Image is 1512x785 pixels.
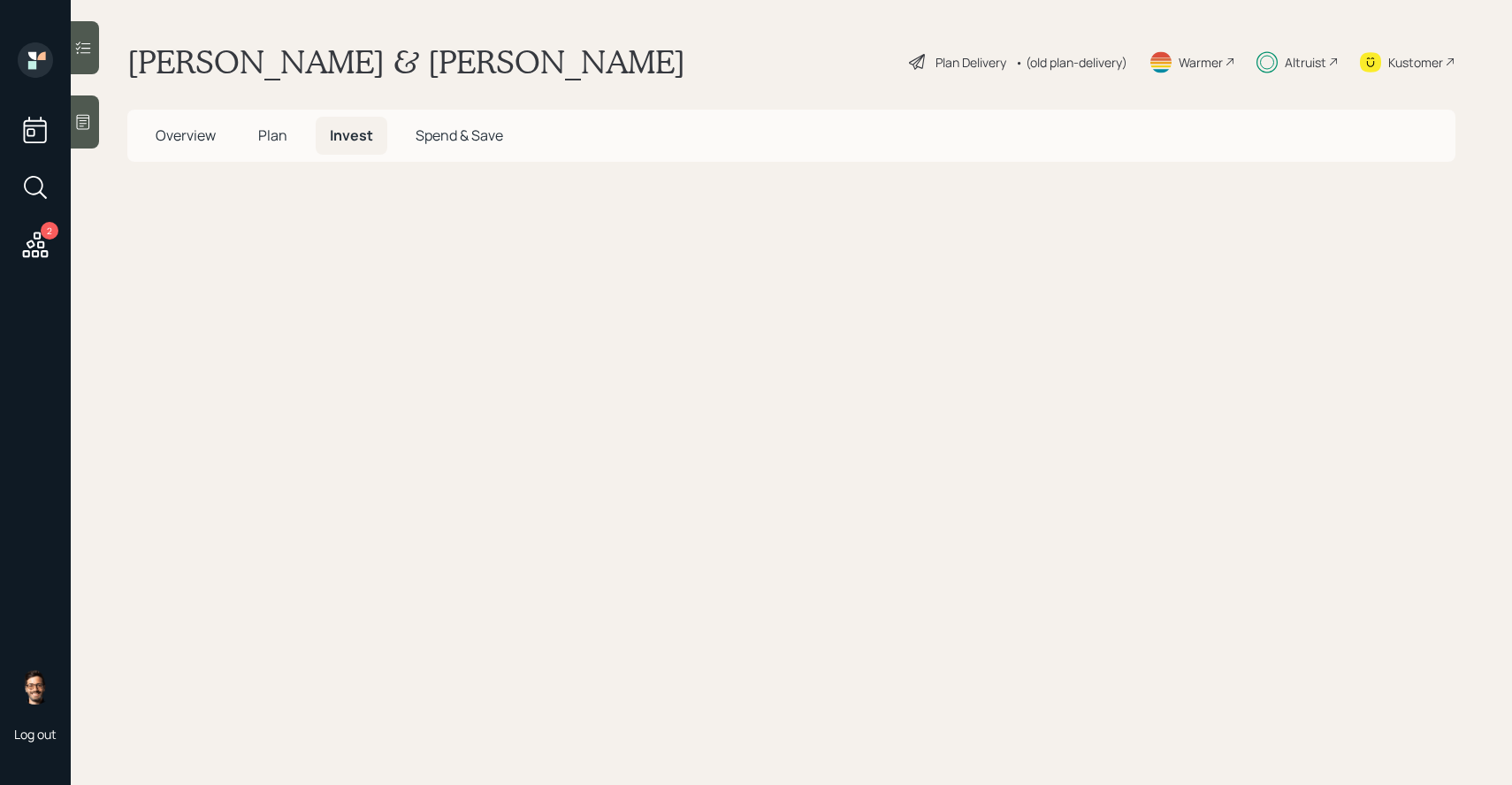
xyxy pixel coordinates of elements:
[1179,53,1223,72] div: Warmer
[330,126,373,145] span: Invest
[14,726,57,743] div: Log out
[1388,53,1443,72] div: Kustomer
[935,53,1006,72] div: Plan Delivery
[258,126,287,145] span: Plan
[127,42,685,81] h1: [PERSON_NAME] & [PERSON_NAME]
[41,222,58,240] div: 2
[156,126,216,145] span: Overview
[1285,53,1326,72] div: Altruist
[18,669,53,705] img: sami-boghos-headshot.png
[1015,53,1127,72] div: • (old plan-delivery)
[416,126,503,145] span: Spend & Save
